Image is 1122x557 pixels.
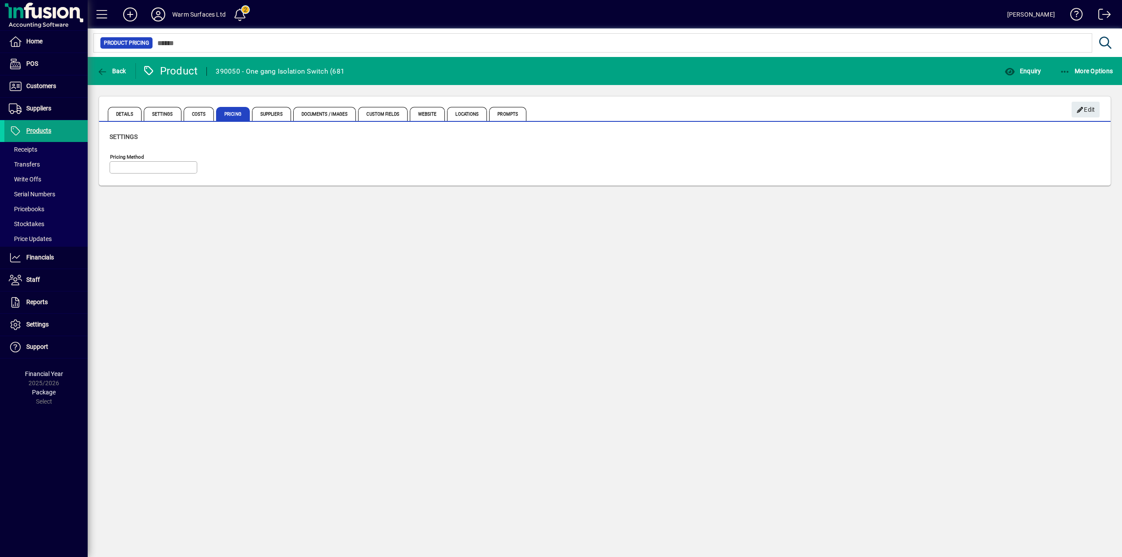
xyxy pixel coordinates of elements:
[9,206,44,213] span: Pricebooks
[144,7,172,22] button: Profile
[1064,2,1083,30] a: Knowledge Base
[26,343,48,350] span: Support
[184,107,214,121] span: Costs
[1072,102,1100,117] button: Edit
[26,105,51,112] span: Suppliers
[9,235,52,242] span: Price Updates
[97,67,126,75] span: Back
[88,63,136,79] app-page-header-button: Back
[9,220,44,227] span: Stocktakes
[26,82,56,89] span: Customers
[9,161,40,168] span: Transfers
[4,187,88,202] a: Serial Numbers
[4,231,88,246] a: Price Updates
[9,176,41,183] span: Write Offs
[216,107,250,121] span: Pricing
[9,191,55,198] span: Serial Numbers
[4,31,88,53] a: Home
[142,64,198,78] div: Product
[26,60,38,67] span: POS
[116,7,144,22] button: Add
[447,107,487,121] span: Locations
[110,133,138,140] span: Settings
[32,389,56,396] span: Package
[25,370,63,377] span: Financial Year
[252,107,291,121] span: Suppliers
[4,202,88,216] a: Pricebooks
[293,107,356,121] span: Documents / Images
[1007,7,1055,21] div: [PERSON_NAME]
[1076,103,1095,117] span: Edit
[26,321,49,328] span: Settings
[4,314,88,336] a: Settings
[172,7,226,21] div: Warm Surfaces Ltd
[1092,2,1111,30] a: Logout
[4,291,88,313] a: Reports
[26,38,43,45] span: Home
[1005,67,1041,75] span: Enquiry
[216,64,344,78] div: 390050 - One gang Isolation Switch (681
[4,142,88,157] a: Receipts
[110,154,144,160] mat-label: Pricing method
[4,98,88,120] a: Suppliers
[489,107,526,121] span: Prompts
[4,247,88,269] a: Financials
[26,276,40,283] span: Staff
[358,107,407,121] span: Custom Fields
[108,107,142,121] span: Details
[4,216,88,231] a: Stocktakes
[1060,67,1113,75] span: More Options
[4,336,88,358] a: Support
[9,146,37,153] span: Receipts
[26,298,48,305] span: Reports
[104,39,149,47] span: Product Pricing
[4,75,88,97] a: Customers
[4,157,88,172] a: Transfers
[144,107,181,121] span: Settings
[95,63,128,79] button: Back
[26,127,51,134] span: Products
[26,254,54,261] span: Financials
[410,107,445,121] span: Website
[1058,63,1115,79] button: More Options
[4,172,88,187] a: Write Offs
[4,269,88,291] a: Staff
[1002,63,1043,79] button: Enquiry
[4,53,88,75] a: POS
